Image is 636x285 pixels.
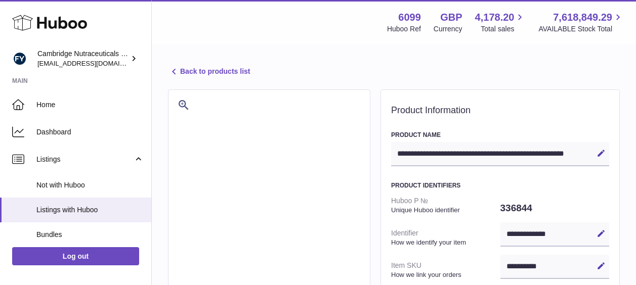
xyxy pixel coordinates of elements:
[37,59,149,67] span: [EMAIL_ADDRESS][DOMAIN_NAME]
[391,238,498,247] strong: How we identify your item
[391,192,500,218] dt: Huboo P №
[387,24,421,34] div: Huboo Ref
[12,51,27,66] img: internalAdmin-6099@internal.huboo.com
[538,11,624,34] a: 7,618,849.29 AVAILABLE Stock Total
[391,181,609,189] h3: Product Identifiers
[37,49,129,68] div: Cambridge Nutraceuticals Ltd
[391,105,609,116] h2: Product Information
[12,247,139,265] a: Log out
[481,24,526,34] span: Total sales
[391,206,498,215] strong: Unique Huboo identifier
[36,205,144,215] span: Listings with Huboo
[36,155,133,164] span: Listings
[475,11,526,34] a: 4,178.20 Total sales
[434,24,462,34] div: Currency
[391,270,498,279] strong: How we link your orders
[391,224,500,251] dt: Identifier
[36,100,144,110] span: Home
[391,257,500,283] dt: Item SKU
[36,180,144,190] span: Not with Huboo
[553,11,612,24] span: 7,618,849.29
[398,11,421,24] strong: 6099
[440,11,462,24] strong: GBP
[36,127,144,137] span: Dashboard
[500,198,610,219] dd: 336844
[475,11,515,24] span: 4,178.20
[538,24,624,34] span: AVAILABLE Stock Total
[36,230,144,240] span: Bundles
[391,131,609,139] h3: Product Name
[168,66,250,78] a: Back to products list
